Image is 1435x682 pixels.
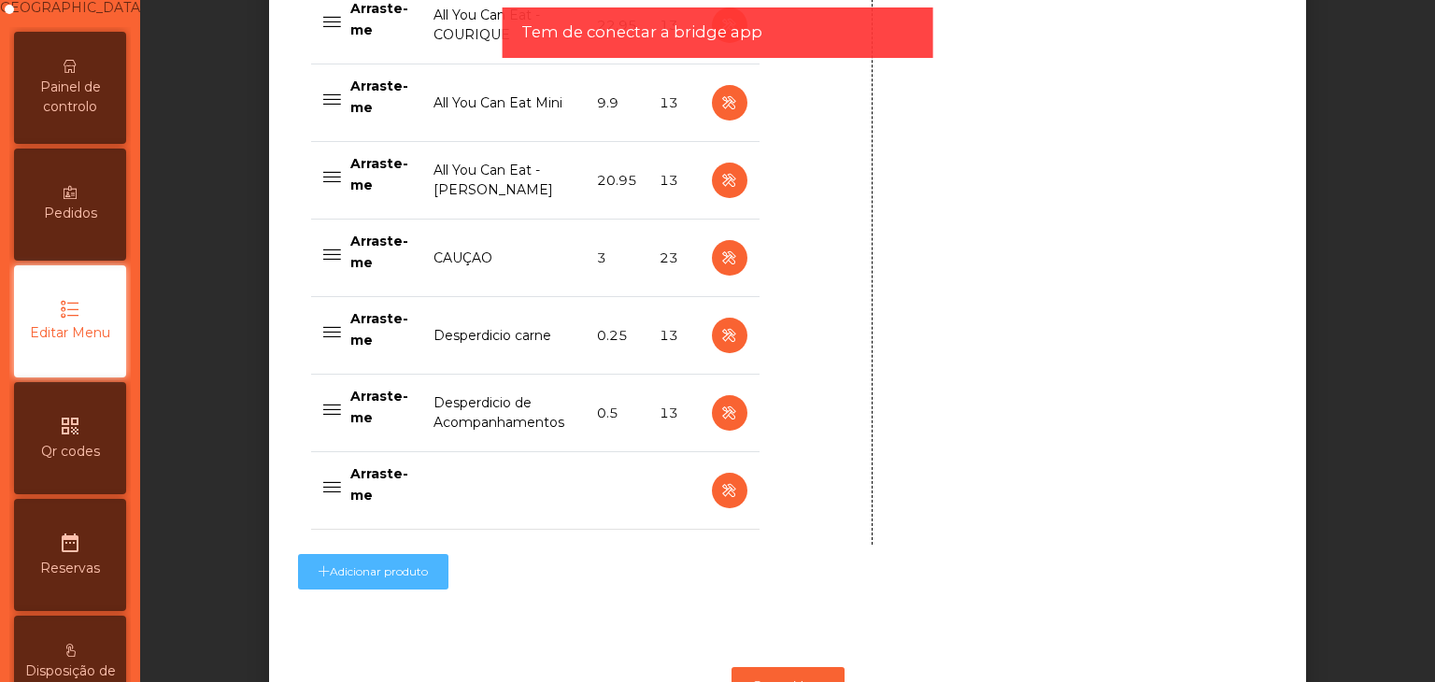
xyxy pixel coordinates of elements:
td: All You Can Eat Mini [422,64,586,142]
span: Pedidos [44,204,97,223]
span: Qr codes [41,442,100,462]
td: CAUÇAO [422,220,586,297]
p: Arraste-me [350,308,411,350]
p: Arraste-me [350,76,411,118]
p: Arraste-me [350,386,411,428]
td: 13 [648,375,700,452]
i: qr_code [59,415,81,437]
td: 0.25 [586,297,648,375]
td: All You Can Eat - [PERSON_NAME] [422,142,586,220]
td: Desperdicio carne [422,297,586,375]
td: 0.5 [586,375,648,452]
i: date_range [59,532,81,554]
span: Painel de controlo [19,78,121,117]
span: Tem de conectar a bridge app [521,21,762,44]
td: 13 [648,297,700,375]
p: Arraste-me [350,463,411,505]
td: 23 [648,220,700,297]
td: 9.9 [586,64,648,142]
td: Desperdicio de Acompanhamentos [422,375,586,452]
button: Adicionar produto [298,554,448,590]
td: 3 [586,220,648,297]
span: Reservas [40,559,100,578]
td: 20.95 [586,142,648,220]
p: Arraste-me [350,231,411,273]
p: Arraste-me [350,153,411,195]
td: 13 [648,142,700,220]
span: Editar Menu [30,323,110,343]
td: 13 [648,64,700,142]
